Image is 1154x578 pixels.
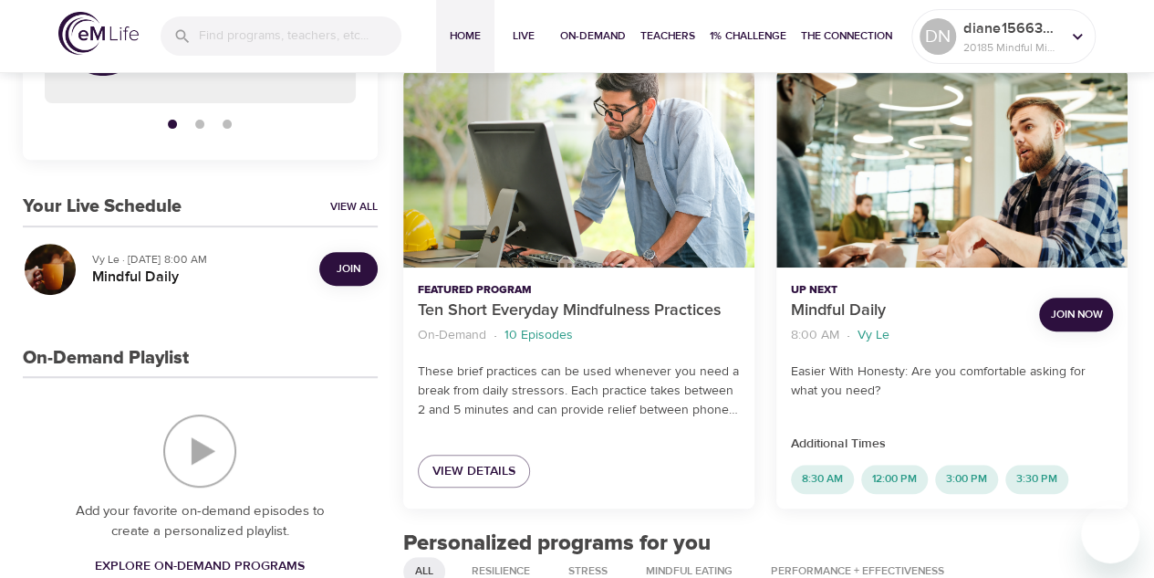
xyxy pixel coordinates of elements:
[92,251,305,268] p: Vy Le · [DATE] 8:00 AM
[1005,471,1068,487] span: 3:30 PM
[1081,505,1139,563] iframe: Button to launch messaging window
[935,465,998,494] div: 3:00 PM
[403,69,754,268] button: Ten Short Everyday Mindfulness Practices
[920,18,956,55] div: DN
[23,348,189,369] h3: On-Demand Playlist
[494,323,497,348] li: ·
[418,282,740,299] p: Featured Program
[560,26,626,46] span: On-Demand
[95,555,305,578] span: Explore On-Demand Programs
[59,501,341,542] p: Add your favorite on-demand episodes to create a personalized playlist.
[432,460,515,483] span: View Details
[710,26,786,46] span: 1% Challenge
[858,326,889,345] p: Vy Le
[791,471,854,487] span: 8:30 AM
[330,199,378,215] a: View All
[776,69,1128,268] button: Mindful Daily
[163,415,236,488] img: On-Demand Playlist
[418,455,530,489] a: View Details
[791,299,1024,323] p: Mindful Daily
[319,252,378,286] button: Join
[640,26,695,46] span: Teachers
[58,12,139,55] img: logo
[791,282,1024,299] p: Up Next
[502,26,546,46] span: Live
[1050,305,1102,324] span: Join Now
[403,531,1128,557] h2: Personalized programs for you
[418,363,740,420] p: These brief practices can be used whenever you need a break from daily stressors. Each practice t...
[791,323,1024,348] nav: breadcrumb
[963,17,1060,39] p: diane1566335036
[801,26,892,46] span: The Connection
[1039,298,1113,331] button: Join Now
[337,259,360,278] span: Join
[418,326,486,345] p: On-Demand
[418,299,740,323] p: Ten Short Everyday Mindfulness Practices
[791,326,839,345] p: 8:00 AM
[861,471,928,487] span: 12:00 PM
[418,323,740,348] nav: breadcrumb
[92,268,305,287] h5: Mindful Daily
[791,465,854,494] div: 8:30 AM
[199,16,401,56] input: Find programs, teachers, etc...
[1005,465,1068,494] div: 3:30 PM
[791,435,1113,454] p: Additional Times
[963,39,1060,56] p: 20185 Mindful Minutes
[935,471,998,487] span: 3:00 PM
[443,26,487,46] span: Home
[861,465,928,494] div: 12:00 PM
[504,326,573,345] p: 10 Episodes
[847,323,850,348] li: ·
[23,196,182,217] h3: Your Live Schedule
[791,363,1113,401] p: Easier With Honesty: Are you comfortable asking for what you need?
